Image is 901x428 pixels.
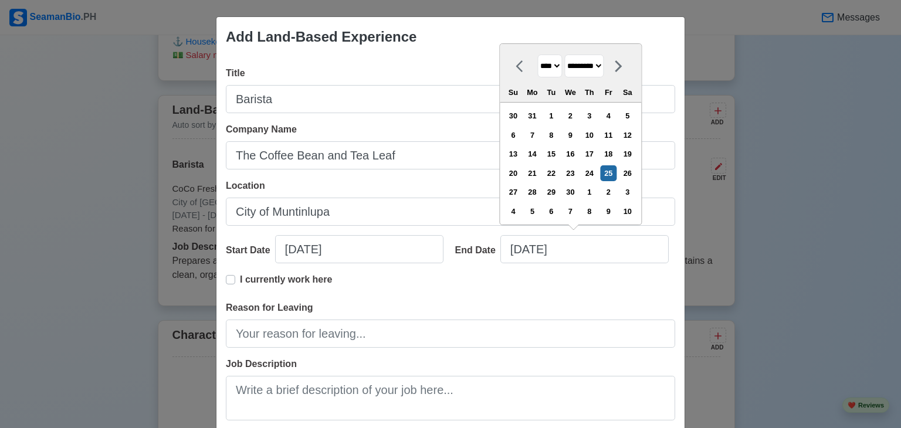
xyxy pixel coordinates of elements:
div: Choose Thursday, September 24th, 2020 [581,165,597,181]
div: Choose Tuesday, September 29th, 2020 [543,184,559,200]
div: Choose Friday, September 18th, 2020 [601,146,617,162]
p: I currently work here [240,273,332,287]
div: Choose Friday, September 11th, 2020 [601,127,617,143]
div: Choose Monday, August 31st, 2020 [524,108,540,124]
span: Location [226,181,265,191]
div: Choose Thursday, September 3rd, 2020 [581,108,597,124]
div: Choose Friday, September 4th, 2020 [601,108,617,124]
div: Choose Saturday, September 26th, 2020 [619,165,635,181]
div: End Date [455,243,500,257]
div: Sa [619,84,635,100]
div: Mo [524,84,540,100]
div: Choose Wednesday, September 23rd, 2020 [563,165,578,181]
div: Choose Tuesday, September 15th, 2020 [543,146,559,162]
div: Choose Saturday, October 3rd, 2020 [619,184,635,200]
div: Choose Monday, September 28th, 2020 [524,184,540,200]
div: Choose Wednesday, September 2nd, 2020 [563,108,578,124]
div: Choose Thursday, October 8th, 2020 [581,203,597,219]
div: Choose Monday, September 21st, 2020 [524,165,540,181]
span: Company Name [226,124,297,134]
div: Add Land-Based Experience [226,26,416,47]
div: Choose Thursday, September 10th, 2020 [581,127,597,143]
div: Choose Friday, October 9th, 2020 [601,203,617,219]
div: Tu [543,84,559,100]
div: Choose Tuesday, October 6th, 2020 [543,203,559,219]
div: Choose Monday, September 7th, 2020 [524,127,540,143]
div: Choose Saturday, October 10th, 2020 [619,203,635,219]
div: Choose Saturday, September 19th, 2020 [619,146,635,162]
div: Fr [601,84,617,100]
input: Ex: Manila [226,198,675,226]
div: Th [581,84,597,100]
input: Ex: Global Gateway [226,141,675,169]
div: Choose Tuesday, September 8th, 2020 [543,127,559,143]
div: We [563,84,578,100]
div: Choose Tuesday, September 22nd, 2020 [543,165,559,181]
div: Choose Sunday, September 13th, 2020 [505,146,521,162]
div: Choose Wednesday, October 7th, 2020 [563,203,578,219]
div: Su [505,84,521,100]
div: Choose Friday, September 25th, 2020 [601,165,617,181]
div: Choose Saturday, September 5th, 2020 [619,108,635,124]
div: Choose Tuesday, September 1st, 2020 [543,108,559,124]
div: Choose Monday, September 14th, 2020 [524,146,540,162]
span: Title [226,68,245,78]
div: Choose Sunday, September 20th, 2020 [505,165,521,181]
label: Job Description [226,357,297,371]
div: Choose Wednesday, September 9th, 2020 [563,127,578,143]
div: Choose Sunday, September 6th, 2020 [505,127,521,143]
div: month 2020-09 [503,107,637,221]
div: Choose Thursday, October 1st, 2020 [581,184,597,200]
div: Choose Sunday, August 30th, 2020 [505,108,521,124]
div: Choose Monday, October 5th, 2020 [524,203,540,219]
div: Choose Sunday, October 4th, 2020 [505,203,521,219]
span: Reason for Leaving [226,303,313,312]
div: Start Date [226,243,275,257]
input: Your reason for leaving... [226,320,675,348]
div: Choose Friday, October 2nd, 2020 [601,184,617,200]
div: Choose Sunday, September 27th, 2020 [505,184,521,200]
div: Choose Wednesday, September 30th, 2020 [563,184,578,200]
div: Choose Saturday, September 12th, 2020 [619,127,635,143]
div: Choose Thursday, September 17th, 2020 [581,146,597,162]
div: Choose Wednesday, September 16th, 2020 [563,146,578,162]
input: Ex: Third Officer [226,85,675,113]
